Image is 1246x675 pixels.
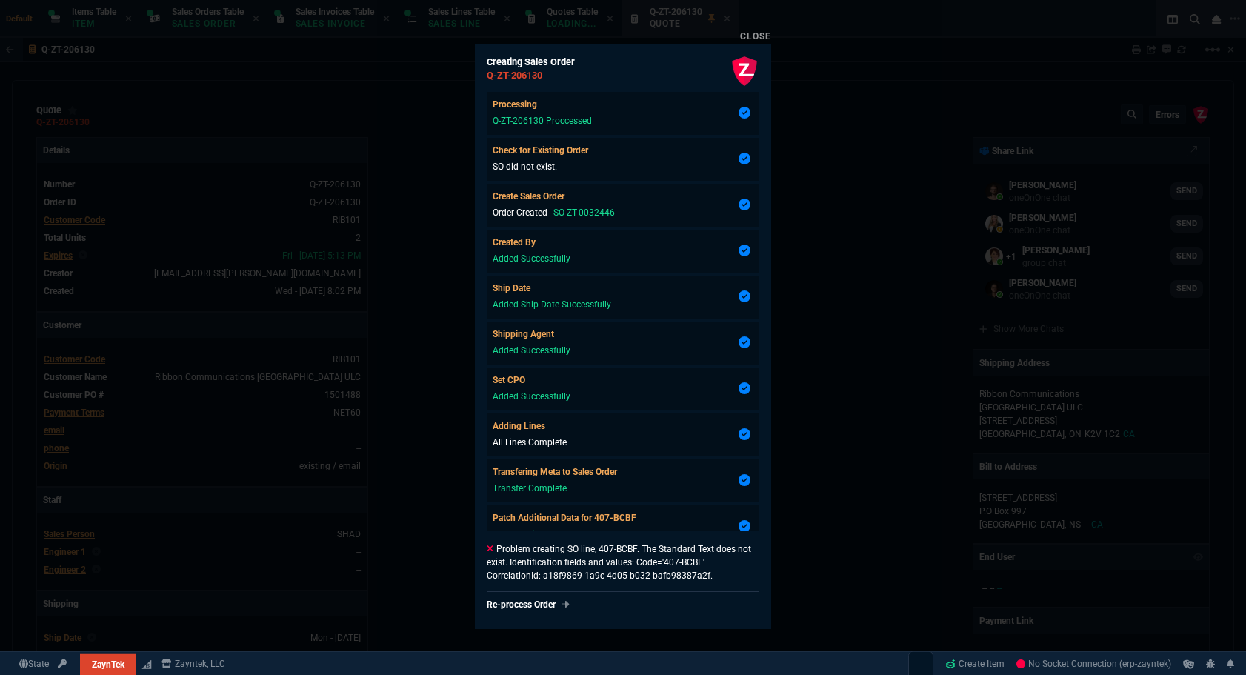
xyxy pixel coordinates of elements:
p: Ship Date [493,282,617,295]
p: Set CPO [493,373,576,387]
p: Adding Lines [493,419,573,433]
p: Processing [493,98,598,111]
a: Close [740,31,771,41]
p: Transfering Meta to Sales Order [493,465,617,479]
p: Patch Additional Data for 407-BCBF [493,511,636,525]
a: Re-process Order [487,598,759,611]
p: SO-ZT-0032446 [553,206,615,219]
a: API TOKEN [53,657,71,671]
a: msbcCompanyName [157,657,230,671]
p: Added Successfully [493,252,570,265]
p: Order Created [493,206,547,219]
p: Transfer Complete [493,482,567,495]
p: Q-ZT-206130 Proccessed [493,114,592,127]
p: SO did not exist. [493,160,557,173]
p: Create Sales Order [493,190,621,203]
p: Created By [493,236,576,249]
p: Added Ship Date Successfully [493,298,611,311]
p: Added Successfully [493,344,570,357]
p: Shipping Agent [493,327,576,341]
p: All Lines Complete [493,436,567,449]
p: Patched Line Successfully [493,528,596,541]
h5: Q-ZT-206130 [487,68,759,82]
a: Create Item [939,653,1010,675]
h6: Creating Sales Order [487,56,759,68]
p: Problem creating SO line, 407-BCBF. The Standard Text does not exist. Identification fields and v... [487,542,759,582]
p: Added Successfully [493,390,570,403]
p: Check for Existing Order [493,144,588,157]
span: No Socket Connection (erp-zayntek) [1016,659,1171,669]
a: Global State [15,657,53,671]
